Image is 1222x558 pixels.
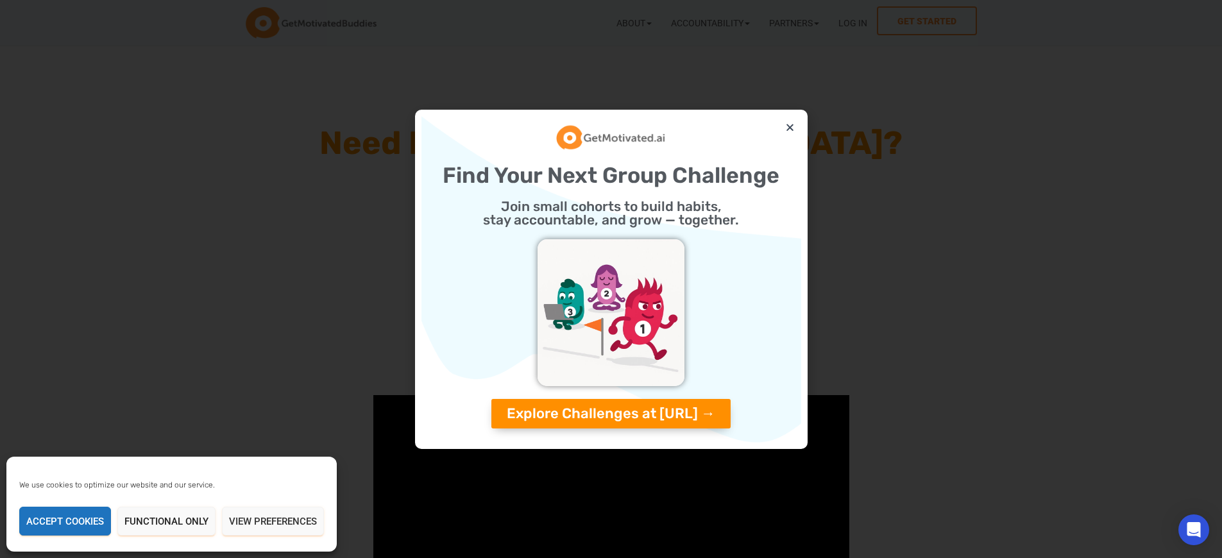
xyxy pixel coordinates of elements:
[222,507,324,536] button: View preferences
[19,507,111,536] button: Accept cookies
[1178,514,1209,545] div: Open Intercom Messenger
[556,123,666,152] img: GetMotivatedAI Logo
[507,407,715,421] span: Explore Challenges at [URL] →
[19,479,287,491] div: We use cookies to optimize our website and our service.
[428,199,795,226] h2: Join small cohorts to build habits, stay accountable, and grow — together.
[428,165,795,187] h2: Find Your Next Group Challenge
[117,507,216,536] button: Functional only
[538,239,684,386] img: challenges_getmotivatedAI
[785,123,795,132] a: Close
[491,399,731,428] a: Explore Challenges at [URL] →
